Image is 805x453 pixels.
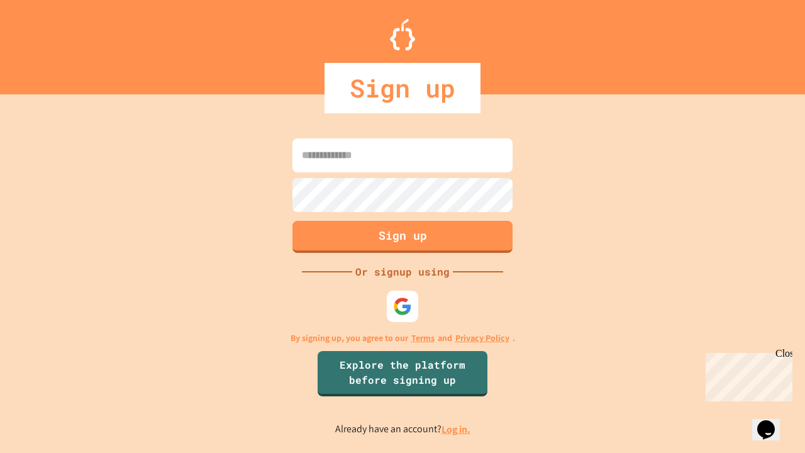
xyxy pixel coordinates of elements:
[393,297,412,316] img: google-icon.svg
[752,403,792,440] iframe: chat widget
[411,332,435,345] a: Terms
[5,5,87,80] div: Chat with us now!Close
[335,422,470,437] p: Already have an account?
[455,332,509,345] a: Privacy Policy
[325,63,480,113] div: Sign up
[390,19,415,50] img: Logo.svg
[318,351,487,396] a: Explore the platform before signing up
[352,264,453,279] div: Or signup using
[701,348,792,401] iframe: chat widget
[441,423,470,436] a: Log in.
[291,332,515,345] p: By signing up, you agree to our and .
[292,221,513,253] button: Sign up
